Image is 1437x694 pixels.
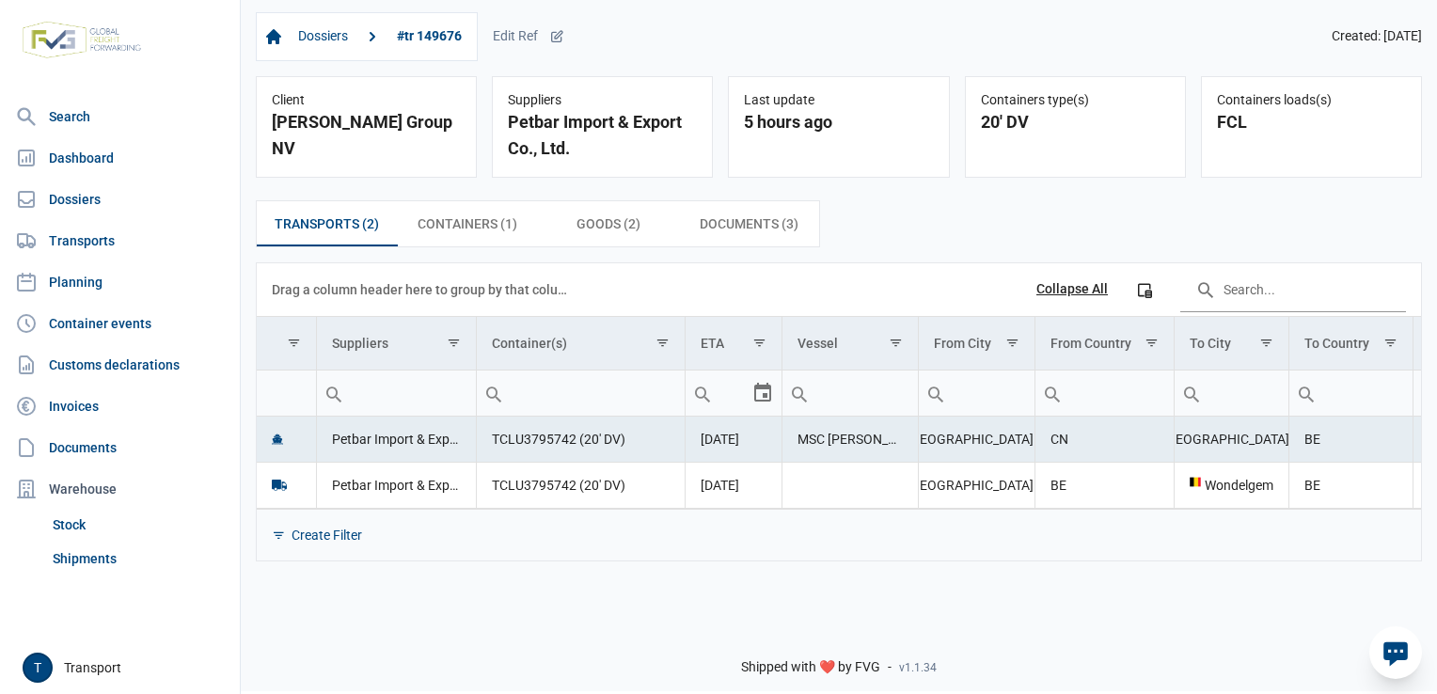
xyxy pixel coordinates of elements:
[1190,476,1273,495] div: Wondelgem
[1036,281,1108,298] div: Collapse All
[8,139,232,177] a: Dashboard
[685,370,782,416] td: Filter cell
[477,371,511,416] div: Search box
[1190,430,1273,449] div: [GEOGRAPHIC_DATA]
[1190,336,1231,351] div: To City
[899,660,937,675] span: v1.1.34
[889,336,903,350] span: Show filter options for column 'Vessel'
[1005,336,1019,350] span: Show filter options for column 'From City'
[1289,462,1413,508] td: BE
[8,387,232,425] a: Invoices
[934,336,991,351] div: From City
[685,317,782,371] td: Column ETA
[1332,28,1422,45] span: Created: [DATE]
[797,336,838,351] div: Vessel
[782,370,919,416] td: Filter cell
[701,336,724,351] div: ETA
[934,476,1019,495] div: [GEOGRAPHIC_DATA]
[8,305,232,342] a: Container events
[655,336,670,350] span: Show filter options for column 'Container(s)'
[1217,92,1406,109] div: Containers loads(s)
[1175,371,1208,416] div: Search box
[1217,109,1406,135] div: FCL
[23,653,53,683] button: T
[272,92,461,109] div: Client
[782,371,816,416] div: Search box
[418,213,517,235] span: Containers (1)
[782,317,919,371] td: Column Vessel
[316,370,476,416] td: Filter cell
[741,659,880,676] span: Shipped with ❤️ by FVG
[981,92,1170,109] div: Containers type(s)
[477,371,685,416] input: Filter cell
[744,109,933,135] div: 5 hours ago
[8,263,232,301] a: Planning
[8,181,232,218] a: Dossiers
[476,417,685,463] td: TCLU3795742 (20' DV)
[508,109,697,162] div: Petbar Import & Export Co., Ltd.
[287,336,301,350] span: Show filter options for column ''
[1289,371,1323,416] div: Search box
[1289,371,1413,416] input: Filter cell
[257,371,316,416] input: Filter cell
[476,462,685,508] td: TCLU3795742 (20' DV)
[317,371,476,416] input: Filter cell
[782,371,918,416] input: Filter cell
[1034,462,1174,508] td: BE
[919,317,1034,371] td: Column From City
[1289,317,1413,371] td: Column To Country
[751,371,774,416] div: Select
[476,317,685,371] td: Column Container(s)
[919,370,1034,416] td: Filter cell
[45,542,232,576] a: Shipments
[493,28,564,45] div: Edit Ref
[752,336,766,350] span: Show filter options for column 'ETA'
[1175,370,1289,416] td: Filter cell
[701,478,739,493] span: [DATE]
[888,659,892,676] span: -
[447,336,461,350] span: Show filter options for column 'Suppliers'
[919,371,1034,416] input: Filter cell
[389,21,469,53] a: #tr 149676
[476,370,685,416] td: Filter cell
[1304,336,1369,351] div: To Country
[316,417,476,463] td: Petbar Import & Export Co., Ltd.
[272,109,461,162] div: [PERSON_NAME] Group NV
[257,317,316,371] td: Column
[8,98,232,135] a: Search
[919,371,953,416] div: Search box
[1034,317,1174,371] td: Column From Country
[291,21,355,53] a: Dossiers
[1034,417,1174,463] td: CN
[8,470,232,508] div: Warehouse
[317,371,351,416] div: Search box
[316,462,476,508] td: Petbar Import & Export Co., Ltd.
[1289,417,1413,463] td: BE
[316,317,476,371] td: Column Suppliers
[292,527,362,544] div: Create Filter
[1034,370,1174,416] td: Filter cell
[508,92,697,109] div: Suppliers
[45,508,232,542] a: Stock
[8,222,232,260] a: Transports
[1289,370,1413,416] td: Filter cell
[257,263,1421,560] div: Data grid with 2 rows and 11 columns
[1145,336,1159,350] span: Show filter options for column 'From Country'
[782,417,919,463] td: MSC [PERSON_NAME]
[275,213,379,235] span: Transports (2)
[981,109,1170,135] div: 20' DV
[492,336,567,351] div: Container(s)
[332,336,388,351] div: Suppliers
[576,213,640,235] span: Goods (2)
[8,429,232,466] a: Documents
[1383,336,1398,350] span: Show filter options for column 'To Country'
[686,371,719,416] div: Search box
[272,263,1406,316] div: Data grid toolbar
[744,92,933,109] div: Last update
[1259,336,1273,350] span: Show filter options for column 'To City'
[1035,371,1174,416] input: Filter cell
[23,653,229,683] div: Transport
[272,275,574,305] div: Drag a column header here to group by that column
